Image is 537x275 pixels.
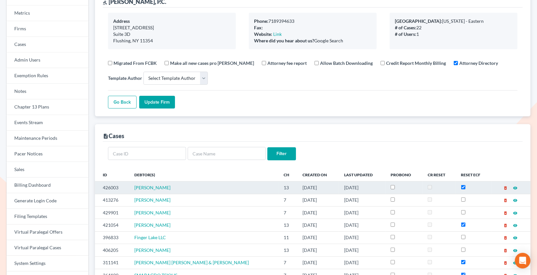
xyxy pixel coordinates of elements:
[339,168,385,181] th: Last Updated
[113,31,231,37] div: Suite 3D
[7,224,88,240] a: Virtual Paralegal Offers
[513,236,517,240] i: visibility
[254,37,371,44] div: Google Search
[108,147,186,160] input: Case ID
[254,31,272,37] b: Website:
[278,168,298,181] th: Ch
[503,197,508,203] a: delete_forever
[95,231,129,244] td: 396833
[134,210,170,215] span: [PERSON_NAME]
[113,37,231,44] div: Flushing, NY 11354
[513,198,517,203] i: visibility
[339,194,385,206] td: [DATE]
[134,260,249,265] a: [PERSON_NAME] [PERSON_NAME] & [PERSON_NAME]
[395,18,512,24] div: [US_STATE] - Eastern
[339,256,385,269] td: [DATE]
[7,115,88,131] a: Events Stream
[503,210,508,215] a: delete_forever
[339,244,385,256] td: [DATE]
[503,185,508,190] a: delete_forever
[134,222,170,228] span: [PERSON_NAME]
[386,60,446,66] label: Credit Report Monthly Billing
[103,0,107,5] i: gavel
[7,146,88,162] a: Pacer Notices
[267,147,296,160] input: Filter
[95,244,129,256] td: 406205
[456,168,492,181] th: Reset ECF
[7,99,88,115] a: Chapter 13 Plans
[395,24,512,31] div: 22
[278,231,298,244] td: 11
[395,31,416,37] b: # of Users:
[513,261,517,265] i: visibility
[95,181,129,194] td: 426003
[7,52,88,68] a: Admin Users
[273,31,282,37] a: Link
[7,21,88,37] a: Firms
[134,197,170,203] a: [PERSON_NAME]
[254,18,371,24] div: 7189394633
[254,38,314,43] b: Where did you hear about us?
[134,235,166,240] a: Finger Lake LLC
[114,60,157,66] label: Migrated From FCBK
[459,60,498,66] label: Attorney Directory
[339,181,385,194] td: [DATE]
[513,185,517,190] a: visibility
[134,247,170,253] span: [PERSON_NAME]
[385,168,422,181] th: ProBono
[503,198,508,203] i: delete_forever
[503,236,508,240] i: delete_forever
[503,235,508,240] a: delete_forever
[170,60,254,66] label: Make all new cases pro [PERSON_NAME]
[113,24,231,31] div: [STREET_ADDRESS]
[7,240,88,256] a: Virtual Paralegal Cases
[513,235,517,240] a: visibility
[513,222,517,228] a: visibility
[95,206,129,219] td: 429901
[513,260,517,265] a: visibility
[515,253,530,268] div: Open Intercom Messenger
[503,247,508,253] a: delete_forever
[513,197,517,203] a: visibility
[103,133,109,139] i: description
[503,261,508,265] i: delete_forever
[7,209,88,224] a: Filing Templates
[297,181,339,194] td: [DATE]
[503,186,508,190] i: delete_forever
[7,68,88,84] a: Exemption Rules
[95,194,129,206] td: 413276
[297,206,339,219] td: [DATE]
[513,210,517,215] a: visibility
[395,18,442,24] b: [GEOGRAPHIC_DATA]:
[278,256,298,269] td: 7
[95,219,129,231] td: 421054
[7,6,88,21] a: Metrics
[339,219,385,231] td: [DATE]
[134,185,170,190] a: [PERSON_NAME]
[503,222,508,228] a: delete_forever
[129,168,278,181] th: Debtor(s)
[513,211,517,215] i: visibility
[278,206,298,219] td: 7
[503,211,508,215] i: delete_forever
[513,186,517,190] i: visibility
[254,25,263,30] b: Fax:
[297,244,339,256] td: [DATE]
[7,193,88,209] a: Generate Login Code
[7,256,88,271] a: System Settings
[103,132,124,140] div: Cases
[108,75,142,81] label: Template Author
[278,219,298,231] td: 13
[267,60,307,66] label: Attorney fee report
[297,168,339,181] th: Created On
[503,248,508,253] i: delete_forever
[7,178,88,193] a: Billing Dashboard
[513,248,517,253] i: visibility
[188,147,266,160] input: Case Name
[113,18,130,24] b: Address
[339,231,385,244] td: [DATE]
[297,194,339,206] td: [DATE]
[254,18,268,24] b: Phone:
